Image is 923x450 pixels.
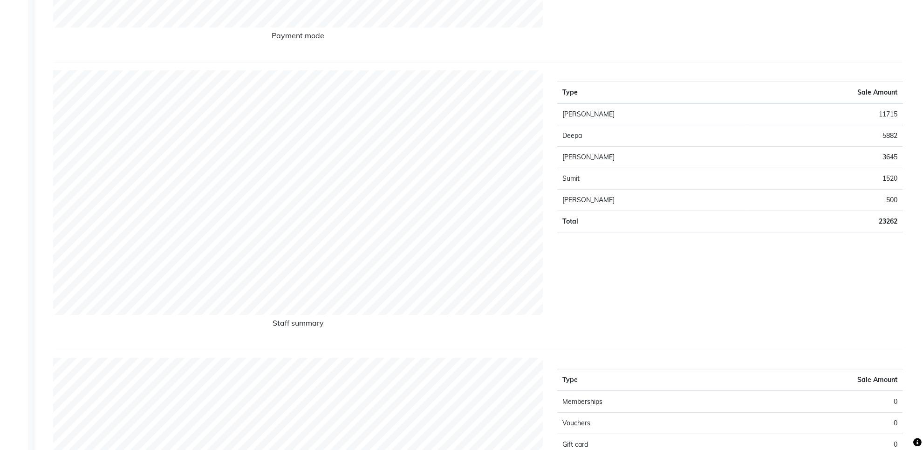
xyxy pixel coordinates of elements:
[748,125,903,147] td: 5882
[557,168,748,190] td: Sumit
[730,391,903,413] td: 0
[53,31,543,44] h6: Payment mode
[557,413,730,434] td: Vouchers
[557,82,748,104] th: Type
[748,147,903,168] td: 3645
[557,125,748,147] td: Deepa
[748,103,903,125] td: 11715
[730,413,903,434] td: 0
[748,211,903,232] td: 23262
[557,369,730,391] th: Type
[748,190,903,211] td: 500
[557,147,748,168] td: [PERSON_NAME]
[557,391,730,413] td: Memberships
[557,103,748,125] td: [PERSON_NAME]
[730,369,903,391] th: Sale Amount
[748,82,903,104] th: Sale Amount
[557,190,748,211] td: [PERSON_NAME]
[53,319,543,331] h6: Staff summary
[748,168,903,190] td: 1520
[557,211,748,232] td: Total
